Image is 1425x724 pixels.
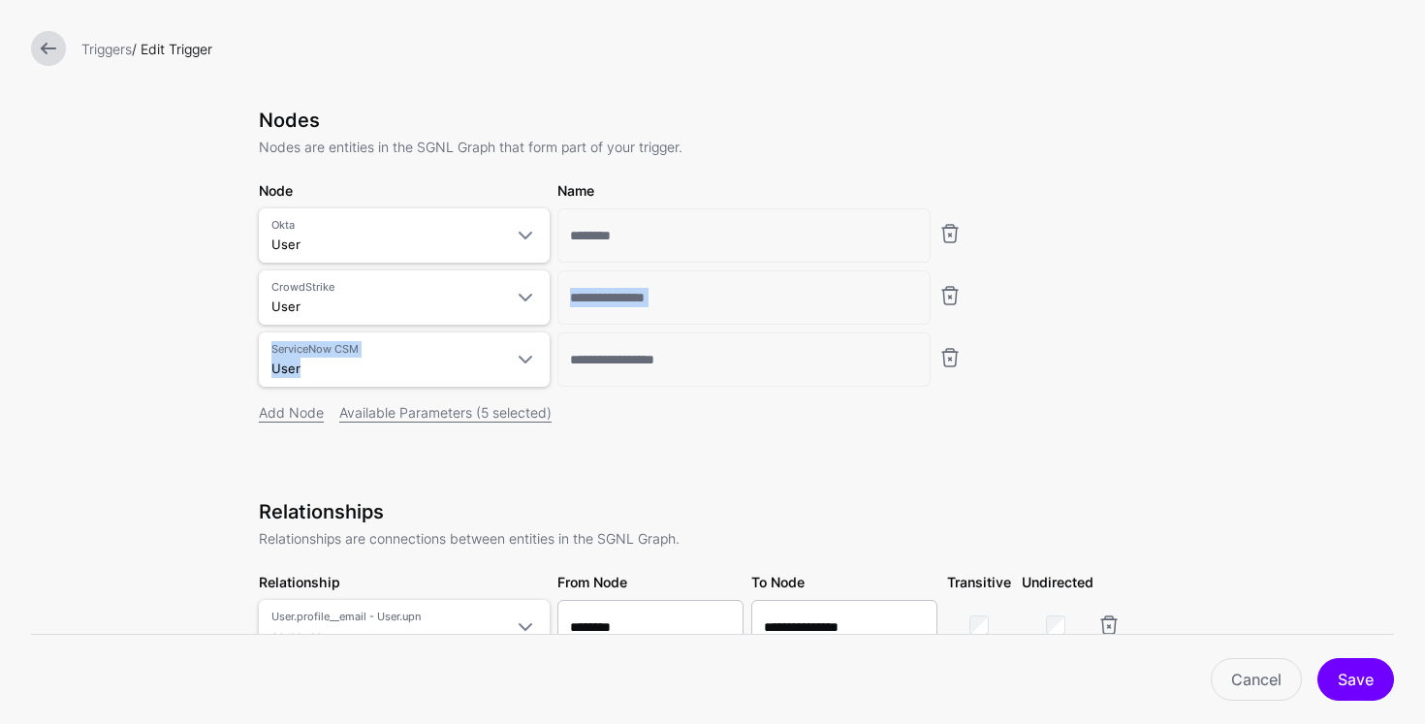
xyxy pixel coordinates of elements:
label: From Node [557,572,627,592]
a: Available Parameters (5 selected) [339,404,552,421]
span: Okta [271,217,502,234]
label: Transitive [947,572,1011,592]
span: User [271,361,301,376]
span: ServiceNow CSM [271,341,502,358]
p: Nodes are entities in the SGNL Graph that form part of your trigger. [259,137,1166,157]
span: User [271,299,301,314]
label: Node [259,180,293,201]
span: CrowdStrike [271,279,502,296]
span: User.profile__email - User.upn [271,609,502,625]
p: Relationships are connections between entities in the SGNL Graph. [259,528,1166,549]
h3: Relationships [259,500,1166,523]
a: Add Node [259,404,324,421]
div: / Edit Trigger [74,39,1402,59]
h3: Nodes [259,109,1166,132]
label: Name [557,180,594,201]
a: Cancel [1211,658,1302,701]
label: Relationship [259,572,340,592]
label: Undirected [1022,572,1093,592]
span: User [271,236,301,252]
label: To Node [751,572,805,592]
span: same_as [271,628,323,644]
button: Save [1317,658,1394,701]
a: Triggers [81,41,132,57]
